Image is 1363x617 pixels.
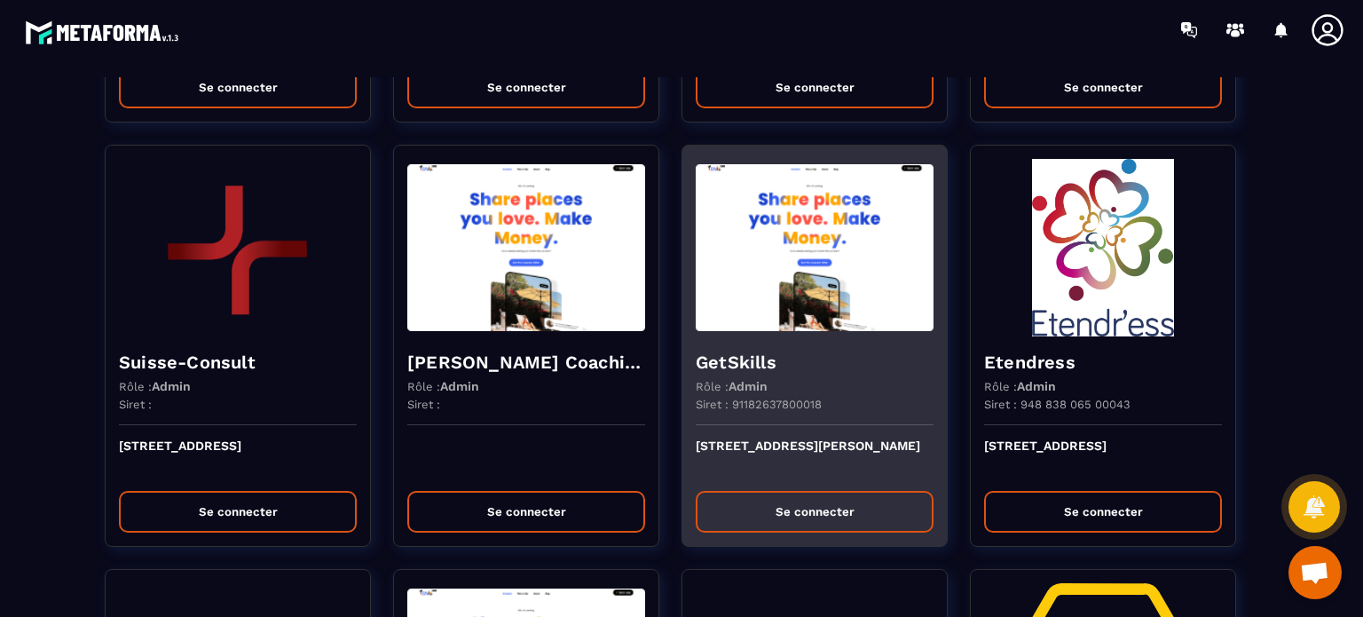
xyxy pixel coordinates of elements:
img: funnel-background [696,159,934,336]
div: Ouvrir le chat [1288,546,1342,599]
img: funnel-background [984,159,1222,336]
img: funnel-background [119,159,357,336]
button: Se connecter [407,491,645,533]
p: [STREET_ADDRESS] [984,439,1222,478]
img: logo [25,16,185,49]
button: Se connecter [984,491,1222,533]
p: Rôle : [119,379,191,393]
button: Se connecter [119,67,357,108]
span: Admin [1017,379,1056,393]
p: Rôle : [696,379,768,393]
button: Se connecter [696,491,934,533]
button: Se connecter [119,491,357,533]
span: Admin [729,379,768,393]
h4: Suisse-Consult [119,350,357,375]
button: Se connecter [984,67,1222,108]
button: Se connecter [407,67,645,108]
p: Siret : [407,398,440,411]
p: [STREET_ADDRESS] [119,439,357,478]
h4: GetSkills [696,350,934,375]
p: Siret : 91182637800018 [696,398,822,411]
img: funnel-background [407,159,645,336]
h4: Etendress [984,350,1222,375]
span: Admin [152,379,191,393]
h4: [PERSON_NAME] Coaching & Development [407,350,645,375]
p: [STREET_ADDRESS][PERSON_NAME] [696,439,934,478]
p: Rôle : [984,379,1056,393]
span: Admin [440,379,479,393]
p: Siret : [119,398,152,411]
p: Rôle : [407,379,479,393]
button: Se connecter [696,67,934,108]
p: Siret : 948 838 065 00043 [984,398,1131,411]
